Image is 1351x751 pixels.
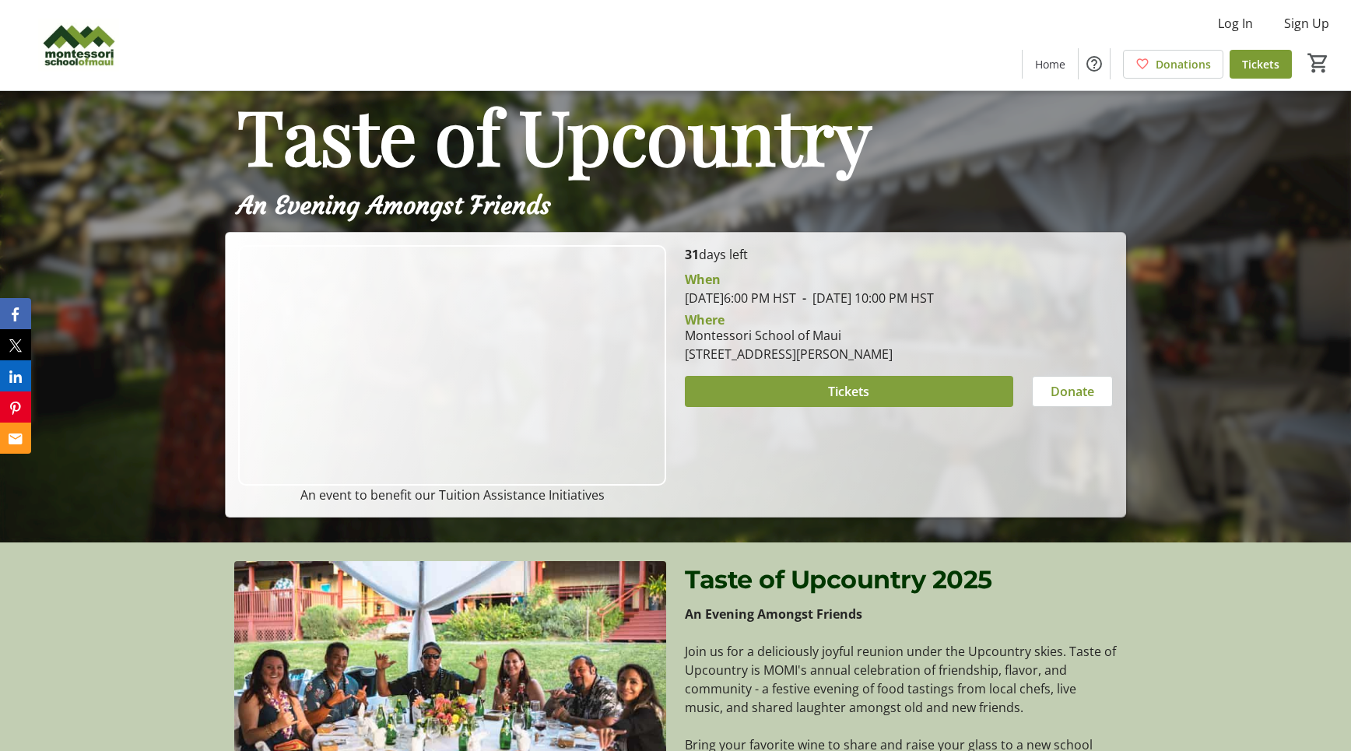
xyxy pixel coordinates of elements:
[796,290,812,307] span: -
[685,290,796,307] span: [DATE] 6:00 PM HST
[238,486,666,504] p: An event to benefit our Tuition Assistance Initiatives
[1205,11,1265,36] button: Log In
[237,85,871,184] span: Taste of Upcountry
[1035,56,1065,72] span: Home
[1123,50,1223,79] a: Donations
[828,382,869,401] span: Tickets
[1304,49,1332,77] button: Cart
[1272,11,1342,36] button: Sign Up
[1156,56,1211,72] span: Donations
[685,270,721,289] div: When
[685,326,893,345] div: Montessori School of Maui
[685,376,1013,407] button: Tickets
[1230,50,1292,79] a: Tickets
[1079,48,1110,79] button: Help
[1284,14,1329,33] span: Sign Up
[685,245,1113,264] p: days left
[796,290,934,307] span: [DATE] 10:00 PM HST
[685,345,893,363] div: [STREET_ADDRESS][PERSON_NAME]
[1032,376,1113,407] button: Donate
[238,245,666,486] img: Campaign CTA Media Photo
[1023,50,1078,79] a: Home
[685,246,699,263] span: 31
[237,190,551,221] span: An Evening Amongst Friends
[685,564,992,595] span: Taste of Upcountry 2025
[685,642,1117,717] p: Join us for a deliciously joyful reunion under the Upcountry skies. Taste of Upcountry is MOMI's ...
[1051,382,1094,401] span: Donate
[685,605,862,623] strong: An Evening Amongst Friends
[1242,56,1279,72] span: Tickets
[1218,14,1253,33] span: Log In
[685,314,725,326] div: Where
[9,6,148,84] img: Montessori of Maui Inc.'s Logo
